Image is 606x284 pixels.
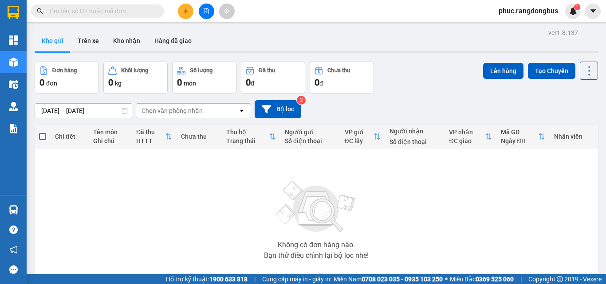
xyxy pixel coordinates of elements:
[172,62,236,93] button: Số lượng0món
[362,276,443,283] strong: 0708 023 035 - 0935 103 250
[121,67,148,74] div: Khối lượng
[585,4,601,19] button: caret-down
[390,128,441,135] div: Người nhận
[9,265,18,274] span: message
[251,80,254,87] span: đ
[9,226,18,234] span: question-circle
[199,4,214,19] button: file-add
[147,30,199,51] button: Hàng đã giao
[9,205,18,214] img: warehouse-icon
[241,62,305,93] button: Đã thu0đ
[142,106,203,115] div: Chọn văn phòng nhận
[190,67,212,74] div: Số lượng
[106,30,147,51] button: Kho nhận
[262,274,331,284] span: Cung cấp máy in - giấy in:
[136,128,165,136] div: Đã thu
[445,277,448,281] span: ⚪️
[319,80,323,87] span: đ
[255,100,301,118] button: Bộ lọc
[501,128,538,136] div: Mã GD
[35,62,99,93] button: Đơn hàng0đơn
[285,137,336,144] div: Số điện thoại
[177,77,182,88] span: 0
[345,128,374,136] div: VP gửi
[52,67,77,74] div: Đơn hàng
[183,8,189,14] span: plus
[445,125,496,148] th: Toggle SortBy
[557,276,563,282] span: copyright
[103,62,168,93] button: Khối lượng0kg
[327,67,350,74] div: Chưa thu
[226,128,269,136] div: Thu hộ
[297,96,306,105] sup: 2
[132,125,177,148] th: Toggle SortBy
[224,8,230,14] span: aim
[449,128,485,136] div: VP nhận
[49,6,153,16] input: Tìm tên, số ĐT hoặc mã đơn
[520,274,522,284] span: |
[569,7,577,15] img: icon-new-feature
[492,5,565,16] span: phuc.rangdongbus
[93,137,127,144] div: Ghi chú
[345,137,374,144] div: ĐC lấy
[35,30,71,51] button: Kho gửi
[9,124,18,133] img: solution-icon
[272,176,361,238] img: svg+xml;base64,PHN2ZyBjbGFzcz0ibGlzdC1wbHVnX19zdmciIHhtbG5zPSJodHRwOi8vd3d3LnczLm9yZy8yMDAwL3N2Zy...
[264,252,369,259] div: Bạn thử điều chỉnh lại bộ lọc nhé!
[501,137,538,144] div: Ngày ĐH
[575,4,578,10] span: 1
[334,274,443,284] span: Miền Nam
[285,128,336,136] div: Người gửi
[37,8,43,14] span: search
[9,102,18,111] img: warehouse-icon
[8,6,19,19] img: logo-vxr
[310,62,374,93] button: Chưa thu0đ
[39,77,44,88] span: 0
[46,80,57,87] span: đơn
[254,274,256,284] span: |
[259,67,275,74] div: Đã thu
[574,4,580,10] sup: 1
[9,35,18,45] img: dashboard-icon
[181,133,217,140] div: Chưa thu
[315,77,319,88] span: 0
[238,107,245,114] svg: open
[390,138,441,145] div: Số điện thoại
[9,58,18,67] img: warehouse-icon
[226,137,269,144] div: Trạng thái
[55,133,84,140] div: Chi tiết
[496,125,550,148] th: Toggle SortBy
[93,128,127,136] div: Tên món
[178,4,193,19] button: plus
[278,241,355,249] div: Không có đơn hàng nào.
[9,245,18,254] span: notification
[219,4,235,19] button: aim
[483,63,523,79] button: Lên hàng
[222,125,280,148] th: Toggle SortBy
[589,7,597,15] span: caret-down
[35,104,132,118] input: Select a date range.
[71,30,106,51] button: Trên xe
[136,137,165,144] div: HTTT
[184,80,196,87] span: món
[554,133,594,140] div: Nhân viên
[450,274,514,284] span: Miền Bắc
[166,274,248,284] span: Hỗ trợ kỹ thuật:
[203,8,209,14] span: file-add
[449,137,485,144] div: ĐC giao
[548,28,578,38] div: ver 1.8.137
[476,276,514,283] strong: 0369 525 060
[209,276,248,283] strong: 1900 633 818
[115,80,122,87] span: kg
[108,77,113,88] span: 0
[528,63,575,79] button: Tạo Chuyến
[9,80,18,89] img: warehouse-icon
[340,125,385,148] th: Toggle SortBy
[246,77,251,88] span: 0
